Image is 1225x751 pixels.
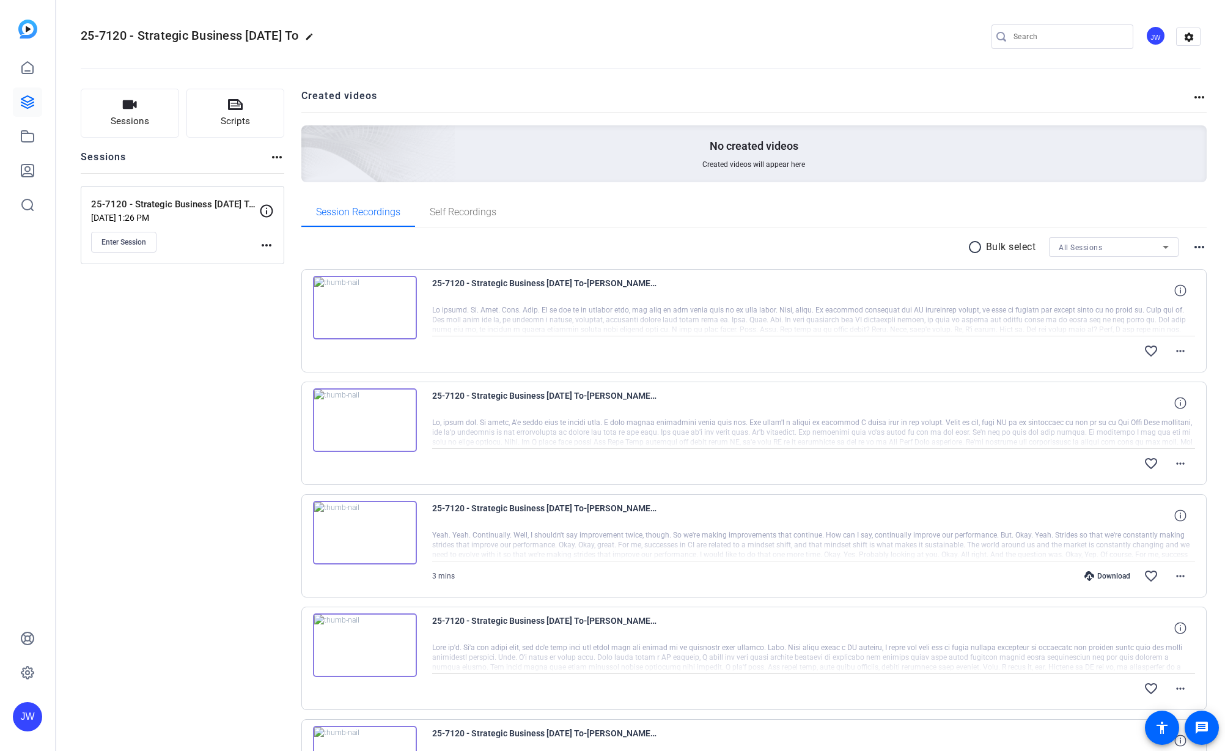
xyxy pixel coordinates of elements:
span: 25-7120 - Strategic Business [DATE] To-[PERSON_NAME]-2025-10-09-10-51-55-044-0 [432,276,658,305]
mat-icon: settings [1177,28,1201,46]
mat-icon: more_horiz [1192,240,1207,254]
p: [DATE] 1:26 PM [91,213,259,223]
mat-icon: more_horiz [1173,344,1188,358]
mat-icon: more_horiz [1173,681,1188,696]
mat-icon: favorite_border [1144,681,1158,696]
img: blue-gradient.svg [18,20,37,39]
mat-icon: radio_button_unchecked [968,240,986,254]
span: Self Recordings [430,207,496,217]
button: Sessions [81,89,179,138]
img: thumb-nail [313,388,417,452]
h2: Created videos [301,89,1193,113]
span: All Sessions [1059,243,1102,252]
span: Created videos will appear here [702,160,805,169]
div: JW [1146,26,1166,46]
img: thumb-nail [313,276,417,339]
span: Scripts [221,114,250,128]
h2: Sessions [81,150,127,173]
img: Creted videos background [164,4,456,270]
span: 25-7120 - Strategic Business [DATE] To-[PERSON_NAME]-2025-10-09-10-47-13-770-0 [432,388,658,418]
img: thumb-nail [313,613,417,677]
input: Search [1013,29,1124,44]
mat-icon: more_horiz [270,150,284,165]
p: No created videos [710,139,798,154]
span: Sessions [111,114,149,128]
mat-icon: message [1194,720,1209,735]
mat-icon: accessibility [1155,720,1169,735]
img: thumb-nail [313,501,417,564]
p: Bulk select [986,240,1036,254]
p: 25-7120 - Strategic Business [DATE] Town Hall video [91,198,259,212]
mat-icon: more_horiz [1173,569,1188,583]
span: 3 mins [432,572,455,580]
mat-icon: more_horiz [1192,90,1207,105]
mat-icon: favorite_border [1144,569,1158,583]
mat-icon: favorite_border [1144,344,1158,358]
div: JW [13,702,42,731]
mat-icon: more_horiz [259,238,274,253]
span: Enter Session [101,237,146,247]
span: 25-7120 - Strategic Business [DATE] To-[PERSON_NAME]-2025-10-09-10-37-27-008-0 [432,613,658,643]
ngx-avatar: Jon Williams [1146,26,1167,47]
mat-icon: edit [305,32,320,47]
mat-icon: more_horiz [1173,456,1188,471]
button: Scripts [186,89,285,138]
button: Enter Session [91,232,156,253]
div: Download [1078,571,1136,581]
span: 25-7120 - Strategic Business [DATE] To [81,28,299,43]
span: 25-7120 - Strategic Business [DATE] To-[PERSON_NAME]-2025-10-09-10-44-33-333-0 [432,501,658,530]
span: Session Recordings [316,207,400,217]
mat-icon: favorite_border [1144,456,1158,471]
